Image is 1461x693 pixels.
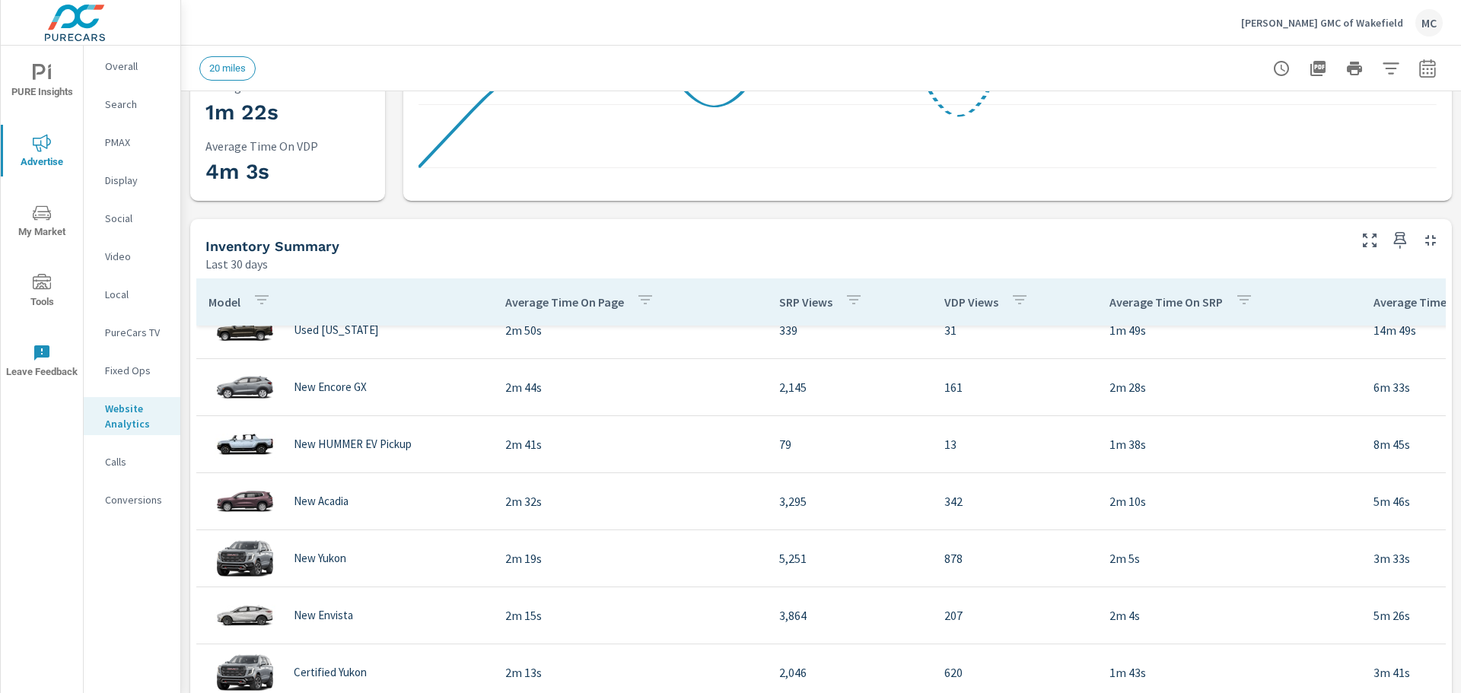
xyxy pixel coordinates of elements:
[505,294,624,310] p: Average Time On Page
[84,131,180,154] div: PMAX
[505,378,755,396] p: 2m 44s
[779,492,920,510] p: 3,295
[105,211,168,226] p: Social
[1109,492,1349,510] p: 2m 10s
[105,401,168,431] p: Website Analytics
[84,488,180,511] div: Conversions
[1303,53,1333,84] button: "Export Report to PDF"
[505,321,755,339] p: 2m 50s
[105,325,168,340] p: PureCars TV
[84,207,180,230] div: Social
[105,249,168,264] p: Video
[84,283,180,306] div: Local
[105,97,168,112] p: Search
[1109,549,1349,567] p: 2m 5s
[779,294,832,310] p: SRP Views
[200,62,255,74] span: 20 miles
[208,294,240,310] p: Model
[294,323,378,337] p: Used [US_STATE]
[1241,16,1403,30] p: [PERSON_NAME] GMC of Wakefield
[779,663,920,682] p: 2,046
[105,363,168,378] p: Fixed Ops
[1339,53,1370,84] button: Print Report
[105,287,168,302] p: Local
[294,437,412,451] p: New HUMMER EV Pickup
[105,492,168,507] p: Conversions
[294,380,367,394] p: New Encore GX
[1109,435,1349,453] p: 1m 38s
[215,364,275,410] img: glamour
[84,321,180,344] div: PureCars TV
[944,294,998,310] p: VDP Views
[1109,663,1349,682] p: 1m 43s
[205,100,406,126] h3: 1m 22s
[779,606,920,625] p: 3,864
[1109,378,1349,396] p: 2m 28s
[505,606,755,625] p: 2m 15s
[1418,228,1443,253] button: Minimize Widget
[1109,606,1349,625] p: 2m 4s
[779,435,920,453] p: 79
[105,59,168,74] p: Overall
[1109,294,1223,310] p: Average Time On SRP
[84,55,180,78] div: Overall
[294,552,346,565] p: New Yukon
[1376,53,1406,84] button: Apply Filters
[5,204,78,241] span: My Market
[1109,321,1349,339] p: 1m 49s
[294,666,367,679] p: Certified Yukon
[84,245,180,268] div: Video
[505,492,755,510] p: 2m 32s
[5,64,78,101] span: PURE Insights
[505,549,755,567] p: 2m 19s
[944,378,1085,396] p: 161
[505,663,755,682] p: 2m 13s
[84,450,180,473] div: Calls
[105,135,168,150] p: PMAX
[5,344,78,381] span: Leave Feedback
[205,238,339,254] h5: Inventory Summary
[944,606,1085,625] p: 207
[1415,9,1443,37] div: MC
[215,307,275,353] img: glamour
[84,397,180,435] div: Website Analytics
[1358,228,1382,253] button: Make Fullscreen
[1388,228,1412,253] span: Save this to your personalized report
[779,549,920,567] p: 5,251
[105,173,168,188] p: Display
[944,549,1085,567] p: 878
[779,321,920,339] p: 339
[1,46,83,396] div: nav menu
[205,80,406,94] p: Average Time On SRP
[105,454,168,469] p: Calls
[294,494,349,508] p: New Acadia
[205,139,406,153] p: Average Time On VDP
[944,435,1085,453] p: 13
[84,359,180,382] div: Fixed Ops
[215,536,275,581] img: glamour
[84,93,180,116] div: Search
[944,492,1085,510] p: 342
[505,435,755,453] p: 2m 41s
[215,593,275,638] img: glamour
[205,255,268,273] p: Last 30 days
[5,134,78,171] span: Advertise
[944,321,1085,339] p: 31
[5,274,78,311] span: Tools
[205,159,406,185] h3: 4m 3s
[294,609,353,622] p: New Envista
[215,478,275,524] img: glamour
[779,378,920,396] p: 2,145
[215,421,275,467] img: glamour
[84,169,180,192] div: Display
[944,663,1085,682] p: 620
[1412,53,1443,84] button: Select Date Range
